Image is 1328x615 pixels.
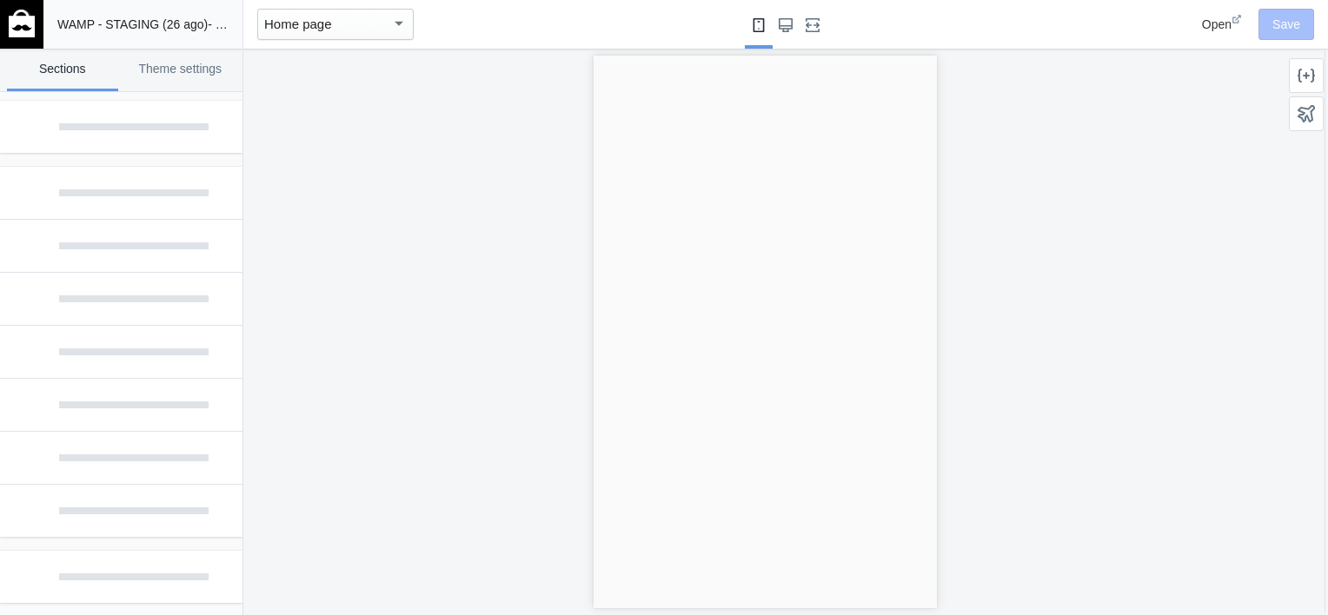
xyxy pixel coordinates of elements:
[7,49,118,91] a: Sections
[1202,17,1232,31] span: Open
[125,49,236,91] a: Theme settings
[264,17,332,31] mat-select-trigger: Home page
[57,17,208,31] span: WAMP - STAGING (26 ago)
[208,17,298,31] span: - by Shop Sheriff
[9,10,35,37] img: main-logo_60x60_white.png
